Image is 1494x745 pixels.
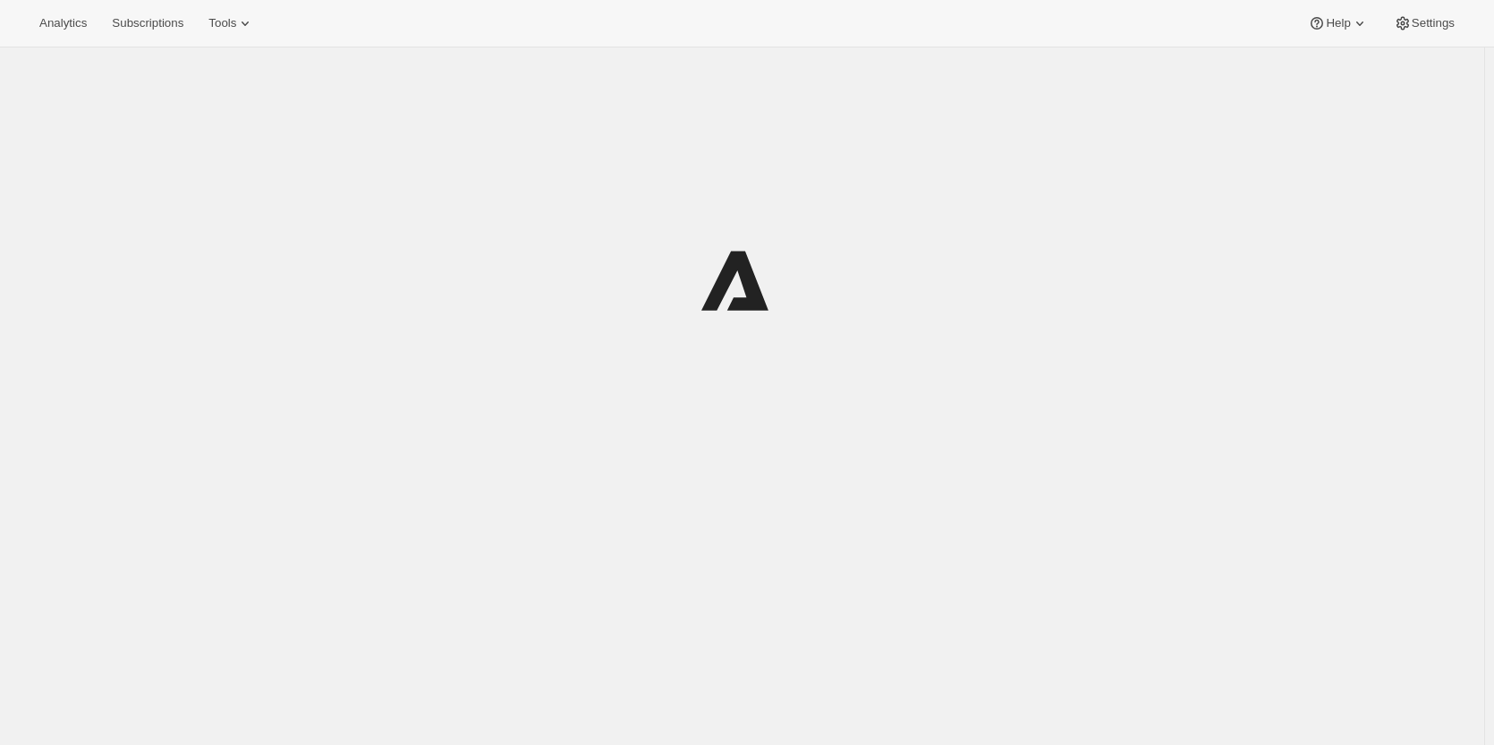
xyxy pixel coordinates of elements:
span: Help [1326,16,1350,30]
span: Subscriptions [112,16,183,30]
span: Analytics [39,16,87,30]
button: Tools [198,11,265,36]
span: Settings [1412,16,1455,30]
button: Settings [1383,11,1465,36]
span: Tools [208,16,236,30]
button: Subscriptions [101,11,194,36]
button: Help [1297,11,1379,36]
button: Analytics [29,11,98,36]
